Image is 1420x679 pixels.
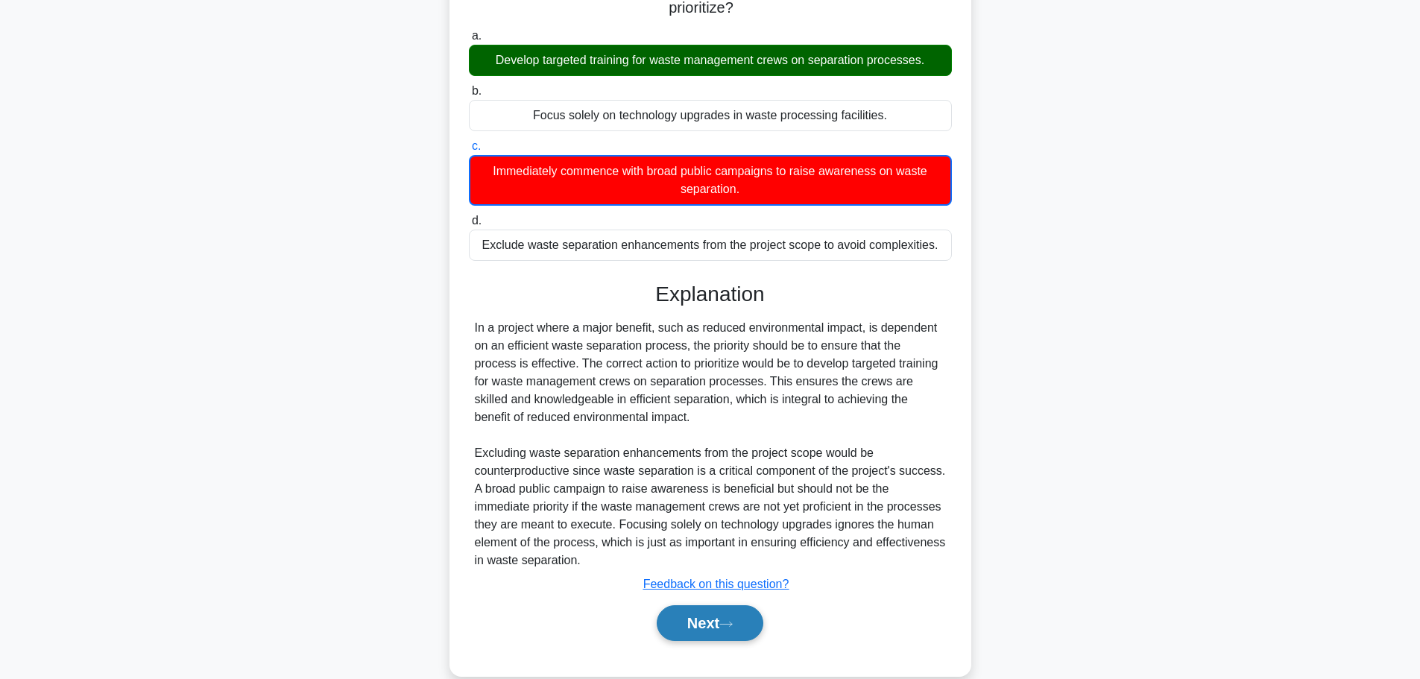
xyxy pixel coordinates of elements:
[469,230,952,261] div: Exclude waste separation enhancements from the project scope to avoid complexities.
[469,45,952,76] div: Develop targeted training for waste management crews on separation processes.
[478,282,943,307] h3: Explanation
[469,155,952,206] div: Immediately commence with broad public campaigns to raise awareness on waste separation.
[657,605,763,641] button: Next
[472,84,482,97] span: b.
[475,319,946,569] div: In a project where a major benefit, such as reduced environmental impact, is dependent on an effi...
[472,29,482,42] span: a.
[472,139,481,152] span: c.
[472,214,482,227] span: d.
[643,578,789,590] a: Feedback on this question?
[469,100,952,131] div: Focus solely on technology upgrades in waste processing facilities.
